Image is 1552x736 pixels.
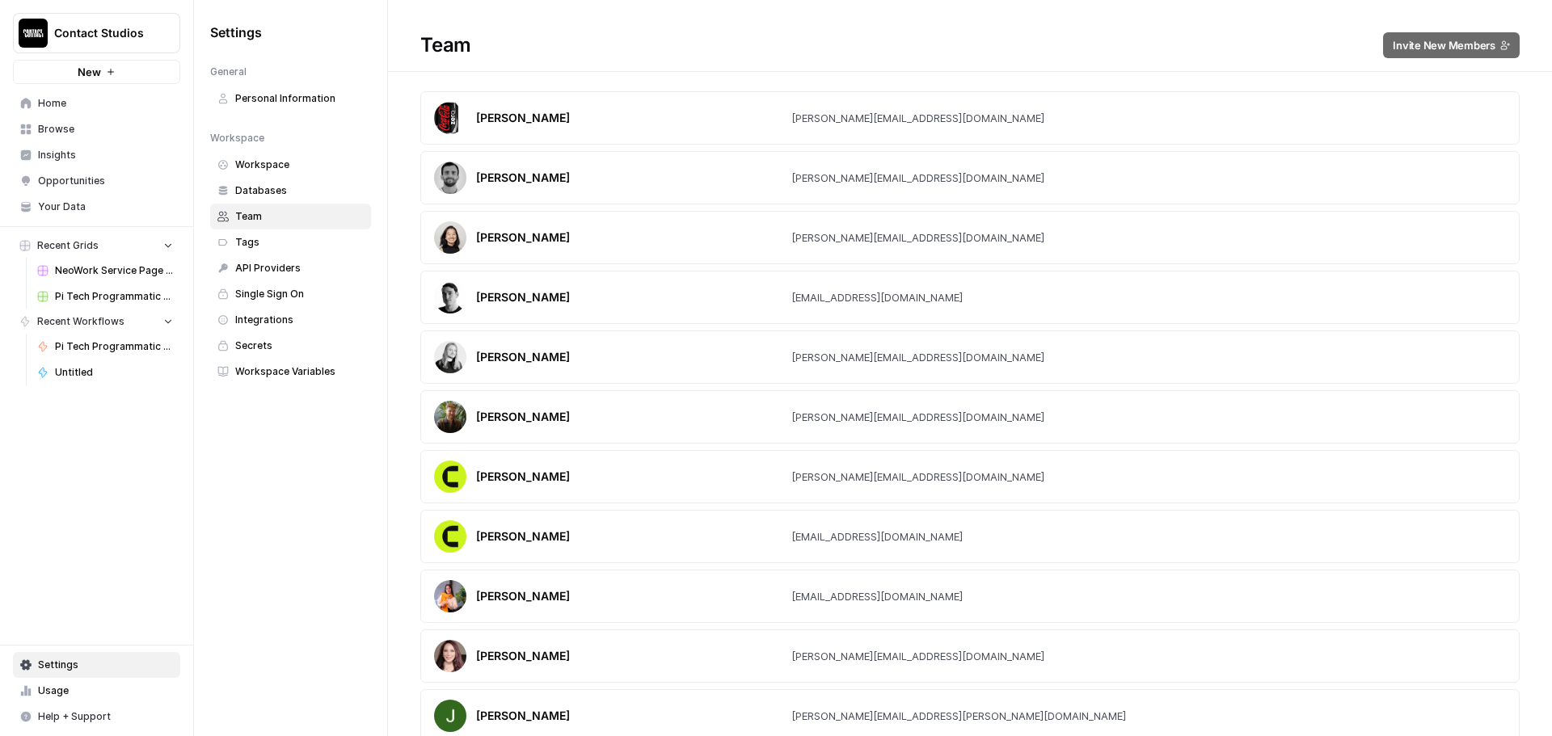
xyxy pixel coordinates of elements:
a: API Providers [210,255,371,281]
span: Pi Tech Programmatic Service pages [55,339,173,354]
a: Pi Tech Programmatic Service pages [30,334,180,360]
span: Recent Workflows [37,314,124,329]
span: Insights [38,148,173,162]
div: [EMAIL_ADDRESS][DOMAIN_NAME] [791,289,963,305]
span: Workspace Variables [235,364,364,379]
a: Workspace Variables [210,359,371,385]
a: Opportunities [13,168,180,194]
div: [PERSON_NAME][EMAIL_ADDRESS][DOMAIN_NAME] [791,170,1044,186]
a: Team [210,204,371,229]
a: Browse [13,116,180,142]
div: [PERSON_NAME][EMAIL_ADDRESS][DOMAIN_NAME] [791,110,1044,126]
a: Untitled [30,360,180,385]
div: [PERSON_NAME] [476,648,570,664]
span: Databases [235,183,364,198]
button: Help + Support [13,704,180,730]
button: Recent Workflows [13,309,180,334]
a: Settings [13,652,180,678]
span: New [78,64,101,80]
a: Pi Tech Programmatic Service pages Grid [30,284,180,309]
div: [EMAIL_ADDRESS][DOMAIN_NAME] [791,588,963,604]
span: Recent Grids [37,238,99,253]
span: Contact Studios [54,25,152,41]
a: Usage [13,678,180,704]
img: avatar [434,401,466,433]
div: [EMAIL_ADDRESS][DOMAIN_NAME] [791,528,963,545]
div: [PERSON_NAME] [476,349,570,365]
span: Team [235,209,364,224]
img: Contact Studios Logo [19,19,48,48]
a: Databases [210,178,371,204]
div: [PERSON_NAME] [476,528,570,545]
span: Workspace [235,158,364,172]
span: NeoWork Service Page Grid v1 [55,263,173,278]
img: avatar [434,461,466,493]
div: [PERSON_NAME] [476,708,570,724]
span: Untitled [55,365,173,380]
img: avatar [434,162,466,194]
a: Single Sign On [210,281,371,307]
img: avatar [434,341,466,373]
img: avatar [434,281,466,313]
span: API Providers [235,261,364,275]
span: Invite New Members [1393,37,1495,53]
span: Integrations [235,313,364,327]
div: [PERSON_NAME][EMAIL_ADDRESS][DOMAIN_NAME] [791,469,1044,485]
a: Workspace [210,152,371,178]
a: Personal Information [210,86,371,111]
a: Your Data [13,194,180,220]
div: [PERSON_NAME] [476,289,570,305]
button: Recent Grids [13,233,180,258]
a: Home [13,90,180,116]
img: avatar [434,700,466,732]
div: Team [388,32,1552,58]
span: Personal Information [235,91,364,106]
span: Browse [38,122,173,137]
span: Usage [38,683,173,698]
button: Workspace: Contact Studios [13,13,180,53]
div: [PERSON_NAME] [476,409,570,425]
span: Your Data [38,200,173,214]
span: General [210,65,247,79]
a: Tags [210,229,371,255]
img: avatar [434,640,466,672]
img: avatar [434,520,466,553]
img: avatar [434,221,466,254]
span: Workspace [210,131,264,145]
span: Home [38,96,173,111]
span: Settings [38,658,173,672]
div: [PERSON_NAME] [476,588,570,604]
img: avatar [434,102,458,134]
div: [PERSON_NAME][EMAIL_ADDRESS][DOMAIN_NAME] [791,648,1044,664]
div: [PERSON_NAME][EMAIL_ADDRESS][DOMAIN_NAME] [791,229,1044,246]
span: Pi Tech Programmatic Service pages Grid [55,289,173,304]
img: avatar [434,580,466,612]
button: Invite New Members [1383,32,1520,58]
div: [PERSON_NAME] [476,229,570,246]
div: [PERSON_NAME] [476,469,570,485]
span: Tags [235,235,364,250]
span: Help + Support [38,709,173,724]
a: Integrations [210,307,371,333]
div: [PERSON_NAME][EMAIL_ADDRESS][DOMAIN_NAME] [791,409,1044,425]
span: Opportunities [38,174,173,188]
span: Settings [210,23,262,42]
div: [PERSON_NAME] [476,170,570,186]
button: New [13,60,180,84]
span: Secrets [235,339,364,353]
a: NeoWork Service Page Grid v1 [30,258,180,284]
a: Secrets [210,333,371,359]
div: [PERSON_NAME][EMAIL_ADDRESS][PERSON_NAME][DOMAIN_NAME] [791,708,1126,724]
span: Single Sign On [235,287,364,301]
div: [PERSON_NAME][EMAIL_ADDRESS][DOMAIN_NAME] [791,349,1044,365]
div: [PERSON_NAME] [476,110,570,126]
a: Insights [13,142,180,168]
